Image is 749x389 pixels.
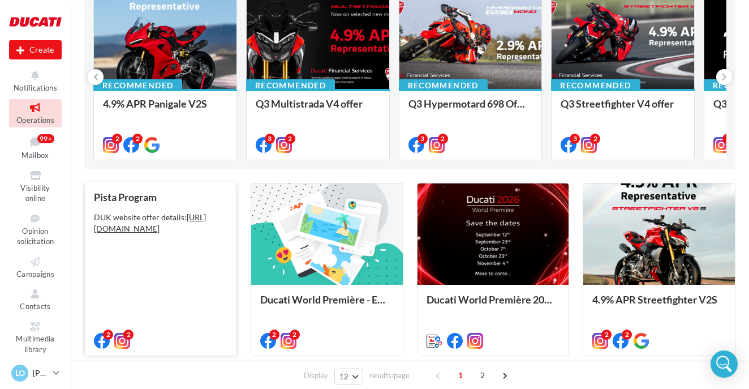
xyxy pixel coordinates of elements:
[123,330,134,340] div: 2
[20,302,51,311] span: Contacts
[132,134,143,144] div: 2
[285,134,295,144] div: 2
[9,67,62,95] button: Notifications
[561,98,685,121] div: Q3 Streetfighter V4 offer
[9,40,62,59] button: Create
[17,226,54,246] span: Opinion solicitation
[94,212,227,234] div: DUK website offer details:
[417,134,428,144] div: 3
[399,79,488,92] div: Recommended
[16,270,54,279] span: Campaigns
[334,369,363,384] button: 12
[93,79,182,92] div: Recommended
[9,318,62,357] a: Multimedia library
[592,294,726,317] div: 4.9% APR Streetfighter V2S
[33,367,49,379] p: [PERSON_NAME]
[601,330,612,340] div: 2
[590,134,600,144] div: 2
[408,98,533,121] div: Q3 Hypermotard 698 Offer
[9,40,62,59] div: New campaign
[622,330,632,340] div: 2
[16,116,54,125] span: Operations
[427,294,560,317] div: Ducati World Première 2026
[339,372,349,381] span: 12
[14,83,57,92] span: Notifications
[15,367,25,379] span: LO
[438,134,448,144] div: 2
[451,366,470,384] span: 1
[246,79,335,92] div: Recommended
[473,366,492,384] span: 2
[20,183,50,203] span: Visibility online
[570,134,580,144] div: 3
[112,134,122,144] div: 2
[260,294,394,317] div: Ducati World Première - Episode 1
[9,253,62,281] a: Campaigns
[16,335,54,354] span: Multimedia library
[9,99,62,127] a: Operations
[722,134,733,144] div: 2
[9,210,62,249] a: Opinion solicitation
[103,330,113,340] div: 2
[269,330,279,340] div: 2
[304,370,328,381] span: Display
[9,362,62,384] a: LO [PERSON_NAME]
[711,350,738,378] div: Open Intercom Messenger
[290,330,300,340] div: 2
[37,134,54,143] div: 99+
[94,191,227,203] div: Pista Program
[9,285,62,313] a: Contacts
[265,134,275,144] div: 3
[21,151,49,160] span: Mailbox
[369,370,410,381] span: results/page
[9,167,62,206] a: Visibility online
[256,98,380,121] div: Q3 Multistrada V4 offer
[103,98,227,121] div: 4.9% APR Panigale V2S
[9,132,62,163] a: Mailbox99+
[551,79,640,92] div: Recommended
